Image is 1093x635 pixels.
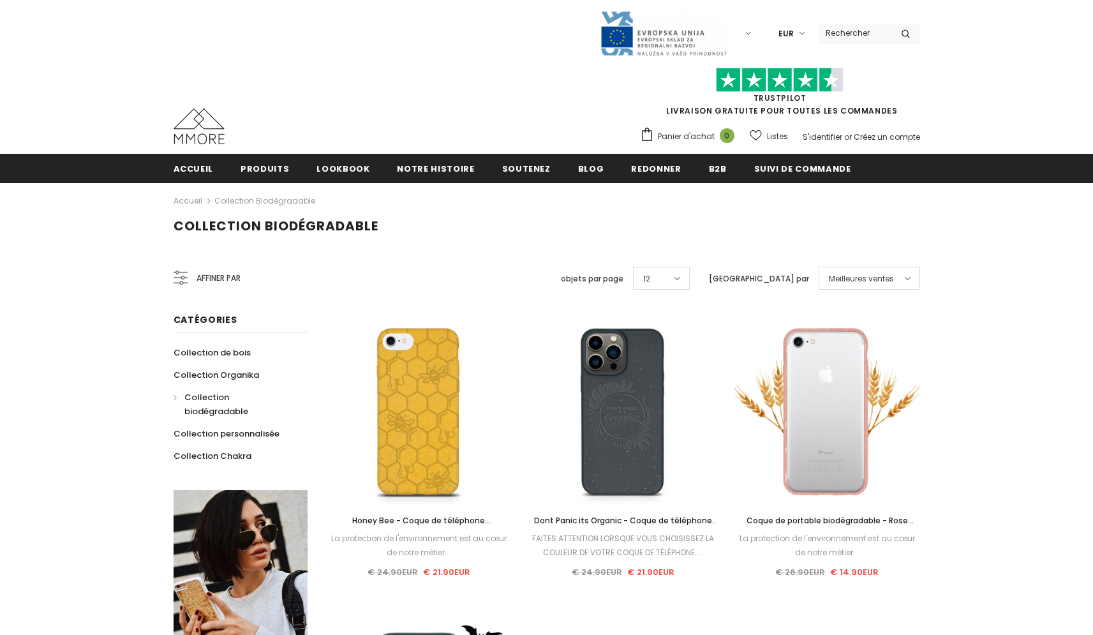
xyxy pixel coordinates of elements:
[197,271,241,285] span: Affiner par
[658,130,715,143] span: Panier d'achat
[709,273,809,285] label: [GEOGRAPHIC_DATA] par
[174,108,225,144] img: Cas MMORE
[754,163,851,175] span: Suivi de commande
[754,154,851,183] a: Suivi de commande
[184,391,248,417] span: Collection biodégradable
[327,514,512,528] a: Honey Bee - Coque de téléphone biodégradable - Jaune, Orange et Noir
[174,193,202,209] a: Accueil
[174,450,251,462] span: Collection Chakra
[572,566,622,578] span: € 24.90EUR
[600,27,727,38] a: Javni Razpis
[241,154,289,183] a: Produits
[627,566,674,578] span: € 21.90EUR
[174,422,279,445] a: Collection personnalisée
[631,154,681,183] a: Redonner
[578,163,604,175] span: Blog
[720,128,734,143] span: 0
[631,163,681,175] span: Redonner
[709,163,727,175] span: B2B
[750,125,788,147] a: Listes
[778,27,794,40] span: EUR
[174,313,237,326] span: Catégories
[343,515,494,540] span: Honey Bee - Coque de téléphone biodégradable - Jaune, Orange et Noir
[502,154,551,183] a: soutenez
[174,445,251,467] a: Collection Chakra
[578,154,604,183] a: Blog
[534,515,718,540] span: Dont Panic its Organic - Coque de téléphone biodégradable
[709,154,727,183] a: B2B
[747,515,914,540] span: Coque de portable biodégradable - Rose transparent
[423,566,470,578] span: € 21.90EUR
[368,566,418,578] span: € 24.90EUR
[397,154,474,183] a: Notre histoire
[600,10,727,57] img: Javni Razpis
[734,514,919,528] a: Coque de portable biodégradable - Rose transparent
[316,154,369,183] a: Lookbook
[561,273,623,285] label: objets par page
[830,566,879,578] span: € 14.90EUR
[844,131,852,142] span: or
[502,163,551,175] span: soutenez
[174,364,259,386] a: Collection Organika
[829,273,894,285] span: Meilleures ventes
[174,217,378,235] span: Collection biodégradable
[640,73,920,116] span: LIVRAISON GRATUITE POUR TOUTES LES COMMANDES
[241,163,289,175] span: Produits
[716,68,844,93] img: Faites confiance aux étoiles pilotes
[734,532,919,560] div: La protection de l'environnement est au cœur de notre métier...
[818,24,891,42] input: Search Site
[174,428,279,440] span: Collection personnalisée
[803,131,842,142] a: S'identifier
[174,386,294,422] a: Collection biodégradable
[316,163,369,175] span: Lookbook
[174,341,251,364] a: Collection de bois
[754,93,807,103] a: TrustPilot
[174,369,259,381] span: Collection Organika
[174,347,251,359] span: Collection de bois
[775,566,825,578] span: € 26.90EUR
[174,154,214,183] a: Accueil
[767,130,788,143] span: Listes
[530,514,715,528] a: Dont Panic its Organic - Coque de téléphone biodégradable
[397,163,474,175] span: Notre histoire
[174,163,214,175] span: Accueil
[530,532,715,560] div: FAITES ATTENTION LORSQUE VOUS CHOISISSEZ LA COULEUR DE VOTRE COQUE DE TÉLÉPHONE....
[854,131,920,142] a: Créez un compte
[640,127,741,146] a: Panier d'achat 0
[327,532,512,560] div: La protection de l'environnement est au cœur de notre métier...
[214,195,315,206] a: Collection biodégradable
[643,273,650,285] span: 12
